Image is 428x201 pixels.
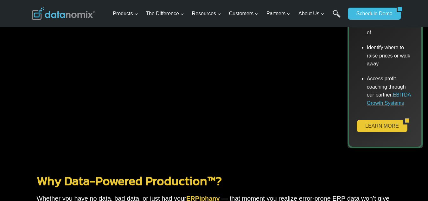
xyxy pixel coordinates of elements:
span: Products [113,10,138,18]
span: The Difference [146,10,184,18]
nav: Primary Navigation [110,3,345,24]
span: State/Region [143,78,167,84]
span: About Us [298,10,324,18]
img: Datanomix [32,7,95,20]
li: Identify where to raise prices or walk away [367,40,414,71]
a: Privacy Policy [86,142,107,146]
li: Access profit coaching through our partner, [367,71,414,107]
a: Search [333,10,341,24]
a: Why Data-Powered Production™? [37,171,222,190]
a: Schedule Demo [348,8,397,20]
a: Terms [71,142,80,146]
span: Customers [229,10,259,18]
a: LEARN MORE [357,120,403,132]
span: Phone number [143,26,171,32]
span: Partners [266,10,291,18]
span: Resources [192,10,221,18]
span: Last Name [143,0,163,6]
iframe: Popup CTA [3,89,105,198]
